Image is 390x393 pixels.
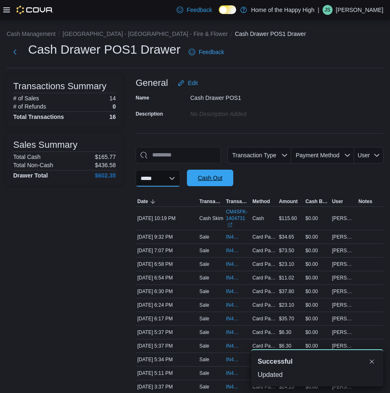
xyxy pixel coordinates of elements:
span: Card Payment [252,247,275,254]
span: $23.10 [279,261,294,268]
span: $34.65 [279,234,294,240]
span: Feedback [187,6,212,14]
span: Cash Back [306,198,329,205]
div: [DATE] 6:24 PM [136,300,198,310]
h6: Total Cash [13,154,41,160]
h3: Transactions Summary [13,81,106,91]
button: Transaction Type [198,196,224,206]
p: Cash Skim To Safe [199,215,242,222]
input: Dark Mode [219,5,236,14]
span: Card Payment [252,261,275,268]
span: $11.02 [279,275,294,281]
p: [PERSON_NAME] [336,5,383,15]
button: IN4SFK-17987300 [226,286,249,296]
span: Date [137,198,148,205]
div: [DATE] 5:37 PM [136,327,198,337]
button: IN4SFK-17987839 [226,259,249,269]
div: $0.00 [304,232,330,242]
button: IN4SFK-17989932 [226,232,249,242]
button: IN4SFK-17986151 [226,341,249,351]
button: IN4SFK-17986166 [226,327,249,337]
button: Cash Back [304,196,330,206]
span: IN4SFK-17987775 [226,275,241,281]
button: Payment Method [291,147,354,163]
img: Cova [17,6,53,14]
span: User [332,198,343,205]
span: JS [325,5,330,15]
p: | [318,5,319,15]
p: Sale [199,302,209,308]
span: IN4SFK-17987054 [226,315,241,322]
div: Updated [258,370,377,380]
span: Transaction # [226,198,249,205]
div: No Description added [190,107,301,117]
button: User [330,196,357,206]
p: 14 [109,95,116,102]
input: This is a search bar. As you type, the results lower in the page will automatically filter. [136,147,221,163]
button: Dismiss toast [367,357,377,367]
p: $436.58 [95,162,116,168]
button: [GEOGRAPHIC_DATA] - [GEOGRAPHIC_DATA] - Fire & Flower [62,31,228,37]
p: 0 [112,103,116,110]
span: IN4SFK-17987839 [226,261,241,268]
div: [DATE] 5:34 PM [136,355,198,365]
span: [PERSON_NAME] [332,329,355,336]
button: User [354,147,383,163]
div: [DATE] 6:17 PM [136,314,198,324]
span: $73.50 [279,247,294,254]
span: Card Payment [252,234,275,240]
div: $0.00 [304,259,330,269]
div: $0.00 [304,341,330,351]
button: IN4SFK-17987775 [226,273,249,283]
span: IN4SFK-17988016 [226,247,241,254]
button: IN4SFK-17988016 [226,246,249,256]
div: [DATE] 7:07 PM [136,246,198,256]
div: [DATE] 5:11 PM [136,368,198,378]
span: IN4SFK-17987185 [226,302,241,308]
span: Transaction Type [232,152,276,159]
span: Edit [188,79,198,87]
p: Sale [199,329,209,336]
span: Cash Out [198,174,222,182]
p: Sale [199,234,209,240]
button: Cash Management [7,31,55,37]
span: Transaction Type [199,198,223,205]
p: Sale [199,370,209,376]
h6: Total Non-Cash [13,162,53,168]
p: Sale [199,261,209,268]
a: Feedback [173,2,215,18]
div: [DATE] 6:54 PM [136,273,198,283]
span: IN4SFK-17989932 [226,234,241,240]
span: Card Payment [252,302,275,308]
span: IN4SFK-17987300 [226,288,241,295]
h4: Drawer Total [13,172,48,179]
span: $37.80 [279,288,294,295]
span: [PERSON_NAME] [332,302,355,308]
span: IN4SFK-17986166 [226,329,241,336]
div: [DATE] 5:37 PM [136,341,198,351]
button: Cash Out [187,170,233,186]
div: $0.00 [304,327,330,337]
span: Successful [258,357,292,367]
span: [PERSON_NAME] [332,288,355,295]
p: Sale [199,343,209,349]
div: [DATE] 6:30 PM [136,286,198,296]
h6: # of Refunds [13,103,46,110]
span: Card Payment [252,288,275,295]
button: Cash Drawer POS1 Drawer [235,31,306,37]
h4: $602.35 [95,172,116,179]
label: Name [136,95,149,101]
div: [DATE] 3:37 PM [136,382,198,392]
button: Transaction # [224,196,251,206]
span: Card Payment [252,329,275,336]
div: Notification [258,357,377,367]
span: Card Payment [252,275,275,281]
p: Sale [199,384,209,390]
div: $0.00 [304,213,330,223]
a: CM4SFK-1404731External link [226,208,249,228]
div: [DATE] 9:32 PM [136,232,198,242]
p: Sale [199,356,209,363]
button: Date [136,196,198,206]
div: [DATE] 6:58 PM [136,259,198,269]
h3: Sales Summary [13,140,77,150]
